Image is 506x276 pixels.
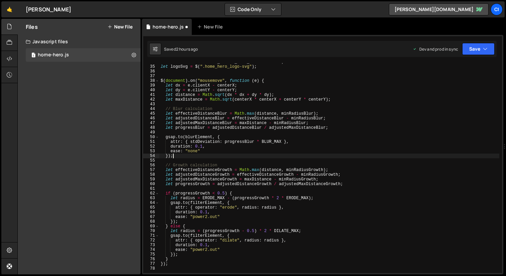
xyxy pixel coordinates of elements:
[143,64,159,69] div: 35
[413,46,458,52] div: Dev and prod in sync
[26,23,38,31] h2: Files
[143,163,159,168] div: 56
[143,78,159,83] div: 38
[164,46,198,52] div: Saved
[491,3,503,15] a: ci
[26,5,71,13] div: [PERSON_NAME]
[143,116,159,121] div: 46
[143,224,159,229] div: 69
[143,172,159,177] div: 58
[38,52,69,58] div: home-hero.js
[389,3,489,15] a: [PERSON_NAME][DOMAIN_NAME]
[143,83,159,88] div: 39
[143,93,159,97] div: 41
[143,243,159,247] div: 73
[143,210,159,215] div: 66
[143,74,159,78] div: 37
[143,130,159,135] div: 49
[153,23,184,30] div: home-hero.js
[143,196,159,201] div: 63
[18,35,141,48] div: Javascript files
[143,229,159,233] div: 70
[143,266,159,271] div: 78
[143,247,159,252] div: 74
[143,102,159,107] div: 43
[143,252,159,257] div: 75
[143,144,159,149] div: 52
[143,97,159,102] div: 42
[143,201,159,205] div: 64
[143,107,159,111] div: 44
[143,111,159,116] div: 45
[143,186,159,191] div: 61
[143,121,159,125] div: 47
[143,191,159,196] div: 62
[197,23,225,30] div: New File
[225,3,281,15] button: Code Only
[31,53,35,58] span: 1
[143,158,159,163] div: 55
[143,182,159,186] div: 60
[143,215,159,219] div: 67
[143,177,159,182] div: 59
[143,149,159,154] div: 53
[143,135,159,140] div: 50
[26,48,141,62] div: 17362/48282.js
[143,168,159,172] div: 57
[143,219,159,224] div: 68
[143,238,159,243] div: 72
[143,257,159,262] div: 76
[176,46,198,52] div: 2 hours ago
[143,154,159,158] div: 54
[143,140,159,144] div: 51
[107,24,133,30] button: New File
[143,125,159,130] div: 48
[143,88,159,93] div: 40
[143,69,159,74] div: 36
[143,205,159,210] div: 65
[1,1,18,17] a: 🤙
[143,262,159,266] div: 77
[462,43,495,55] button: Save
[143,233,159,238] div: 71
